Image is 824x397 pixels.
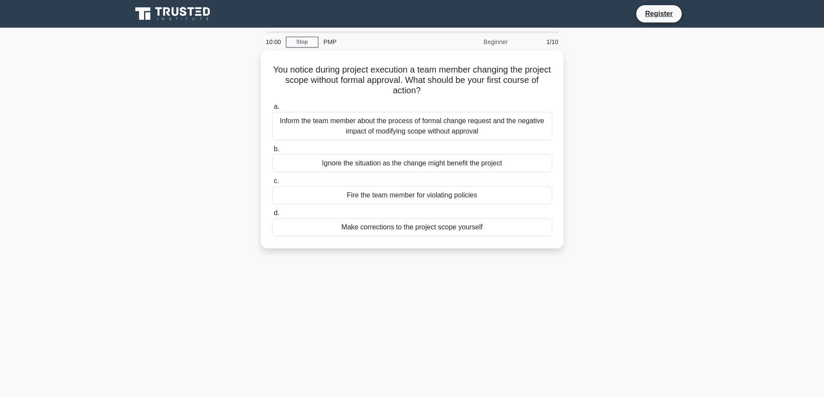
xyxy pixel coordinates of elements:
[640,8,678,19] a: Register
[274,145,279,152] span: b.
[272,154,552,172] div: Ignore the situation as the change might benefit the project
[272,186,552,204] div: Fire the team member for violating policies
[274,177,279,184] span: c.
[437,33,513,51] div: Beginner
[272,218,552,236] div: Make corrections to the project scope yourself
[318,33,437,51] div: PMP
[271,64,553,96] h5: You notice during project execution a team member changing the project scope without formal appro...
[513,33,564,51] div: 1/10
[274,103,279,110] span: a.
[286,37,318,48] a: Stop
[261,33,286,51] div: 10:00
[274,209,279,216] span: d.
[272,112,552,140] div: Inform the team member about the process of formal change request and the negative impact of modi...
